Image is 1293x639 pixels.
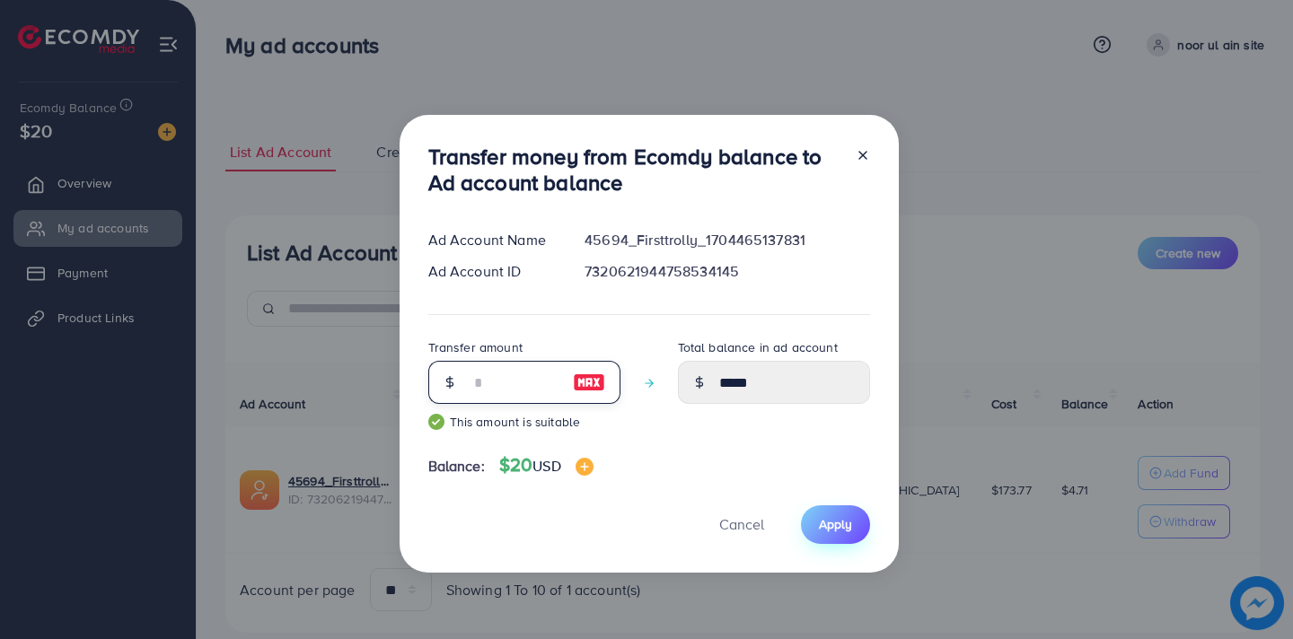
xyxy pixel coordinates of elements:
[801,505,870,544] button: Apply
[414,230,571,250] div: Ad Account Name
[576,458,594,476] img: image
[414,261,571,282] div: Ad Account ID
[719,514,764,534] span: Cancel
[499,454,594,477] h4: $20
[678,338,838,356] label: Total balance in ad account
[570,261,884,282] div: 7320621944758534145
[428,456,485,477] span: Balance:
[573,372,605,393] img: image
[570,230,884,250] div: 45694_Firsttrolly_1704465137831
[697,505,787,544] button: Cancel
[428,414,444,430] img: guide
[819,515,852,533] span: Apply
[428,338,523,356] label: Transfer amount
[428,144,841,196] h3: Transfer money from Ecomdy balance to Ad account balance
[428,413,620,431] small: This amount is suitable
[532,456,560,476] span: USD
